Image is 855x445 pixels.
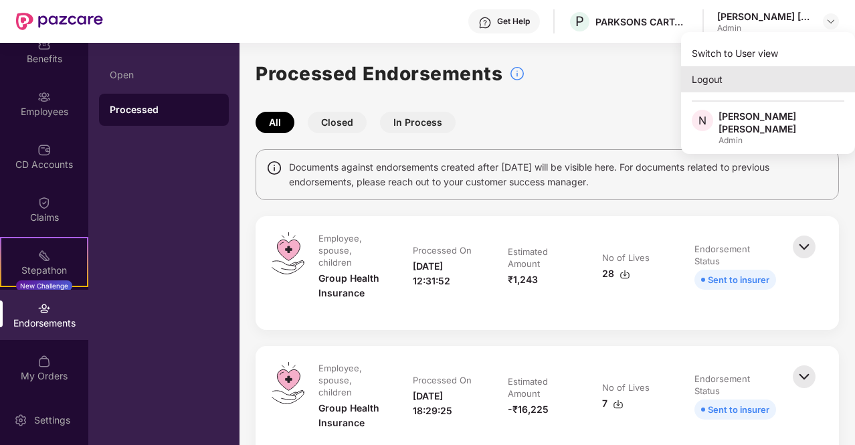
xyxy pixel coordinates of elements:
h1: Processed Endorsements [256,59,502,88]
div: Estimated Amount [508,375,573,399]
img: svg+xml;base64,PHN2ZyBpZD0iQmVuZWZpdHMiIHhtbG5zPSJodHRwOi8vd3d3LnczLm9yZy8yMDAwL3N2ZyIgd2lkdGg9Ij... [37,37,51,51]
div: Endorsement Status [694,373,773,397]
div: Group Health Insurance [318,271,386,300]
img: svg+xml;base64,PHN2ZyBpZD0iSW5mb18tXzMyeDMyIiBkYXRhLW5hbWU9IkluZm8gLSAzMngzMiIgeG1sbnM9Imh0dHA6Ly... [509,66,525,82]
div: Get Help [497,16,530,27]
img: svg+xml;base64,PHN2ZyBpZD0iRW5kb3JzZW1lbnRzIiB4bWxucz0iaHR0cDovL3d3dy53My5vcmcvMjAwMC9zdmciIHdpZH... [37,302,51,315]
img: svg+xml;base64,PHN2ZyBpZD0iQmFjay0zMngzMiIgeG1sbnM9Imh0dHA6Ly93d3cudzMub3JnLzIwMDAvc3ZnIiB3aWR0aD... [789,232,819,262]
img: svg+xml;base64,PHN2ZyBpZD0iSGVscC0zMngzMiIgeG1sbnM9Imh0dHA6Ly93d3cudzMub3JnLzIwMDAvc3ZnIiB3aWR0aD... [478,16,492,29]
div: Sent to insurer [708,272,769,287]
span: P [575,13,584,29]
div: Stepathon [1,264,87,277]
img: svg+xml;base64,PHN2ZyBpZD0iRHJvcGRvd24tMzJ4MzIiIHhtbG5zPSJodHRwOi8vd3d3LnczLm9yZy8yMDAwL3N2ZyIgd2... [826,16,836,27]
img: svg+xml;base64,PHN2ZyBpZD0iQ0RfQWNjb3VudHMiIGRhdGEtbmFtZT0iQ0QgQWNjb3VudHMiIHhtbG5zPSJodHRwOi8vd3... [37,143,51,157]
img: svg+xml;base64,PHN2ZyBpZD0iQmFjay0zMngzMiIgeG1sbnM9Imh0dHA6Ly93d3cudzMub3JnLzIwMDAvc3ZnIiB3aWR0aD... [789,362,819,391]
button: In Process [380,112,456,133]
img: svg+xml;base64,PHN2ZyBpZD0iRG93bmxvYWQtMzJ4MzIiIHhtbG5zPSJodHRwOi8vd3d3LnczLm9yZy8yMDAwL3N2ZyIgd2... [620,269,630,280]
div: Open [110,70,218,80]
div: PARKSONS CARTAMUNDI PVT LTD [595,15,689,28]
div: Group Health Insurance [318,401,386,430]
div: -₹16,225 [508,402,549,417]
div: Employee, spouse, children [318,232,383,268]
img: svg+xml;base64,PHN2ZyB4bWxucz0iaHR0cDovL3d3dy53My5vcmcvMjAwMC9zdmciIHdpZHRoPSI0OS4zMiIgaGVpZ2h0PS... [272,232,304,274]
div: Admin [719,135,844,146]
div: Employee, spouse, children [318,362,383,398]
div: Processed On [413,374,472,386]
img: svg+xml;base64,PHN2ZyBpZD0iTXlfT3JkZXJzIiBkYXRhLW5hbWU9Ik15IE9yZGVycyIgeG1sbnM9Imh0dHA6Ly93d3cudz... [37,355,51,368]
div: New Challenge [16,280,72,291]
img: svg+xml;base64,PHN2ZyB4bWxucz0iaHR0cDovL3d3dy53My5vcmcvMjAwMC9zdmciIHdpZHRoPSIyMSIgaGVpZ2h0PSIyMC... [37,249,51,262]
div: 28 [602,266,630,281]
div: 7 [602,396,624,411]
img: svg+xml;base64,PHN2ZyBpZD0iRG93bmxvYWQtMzJ4MzIiIHhtbG5zPSJodHRwOi8vd3d3LnczLm9yZy8yMDAwL3N2ZyIgd2... [613,399,624,410]
div: Endorsement Status [694,243,773,267]
img: svg+xml;base64,PHN2ZyBpZD0iU2V0dGluZy0yMHgyMCIgeG1sbnM9Imh0dHA6Ly93d3cudzMub3JnLzIwMDAvc3ZnIiB3aW... [14,414,27,427]
div: [PERSON_NAME] [PERSON_NAME] [719,110,844,135]
img: svg+xml;base64,PHN2ZyB4bWxucz0iaHR0cDovL3d3dy53My5vcmcvMjAwMC9zdmciIHdpZHRoPSI0OS4zMiIgaGVpZ2h0PS... [272,362,304,404]
button: Closed [308,112,367,133]
div: Settings [30,414,74,427]
img: svg+xml;base64,PHN2ZyBpZD0iRW1wbG95ZWVzIiB4bWxucz0iaHR0cDovL3d3dy53My5vcmcvMjAwMC9zdmciIHdpZHRoPS... [37,90,51,104]
div: ₹1,243 [508,272,538,287]
div: Switch to User view [681,40,855,66]
button: All [256,112,294,133]
div: [PERSON_NAME] [PERSON_NAME] [717,10,811,23]
div: Processed [110,103,218,116]
div: No of Lives [602,381,650,393]
div: Admin [717,23,811,33]
div: [DATE] 12:31:52 [413,259,480,288]
div: Logout [681,66,855,92]
div: Sent to insurer [708,402,769,417]
img: New Pazcare Logo [16,13,103,30]
div: No of Lives [602,252,650,264]
span: Documents against endorsements created after [DATE] will be visible here. For documents related t... [289,160,828,189]
img: svg+xml;base64,PHN2ZyBpZD0iQ2xhaW0iIHhtbG5zPSJodHRwOi8vd3d3LnczLm9yZy8yMDAwL3N2ZyIgd2lkdGg9IjIwIi... [37,196,51,209]
div: Processed On [413,244,472,256]
img: svg+xml;base64,PHN2ZyBpZD0iSW5mbyIgeG1sbnM9Imh0dHA6Ly93d3cudzMub3JnLzIwMDAvc3ZnIiB3aWR0aD0iMTQiIG... [266,160,282,176]
div: [DATE] 18:29:25 [413,389,480,418]
span: N [698,112,706,128]
div: Estimated Amount [508,246,573,270]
